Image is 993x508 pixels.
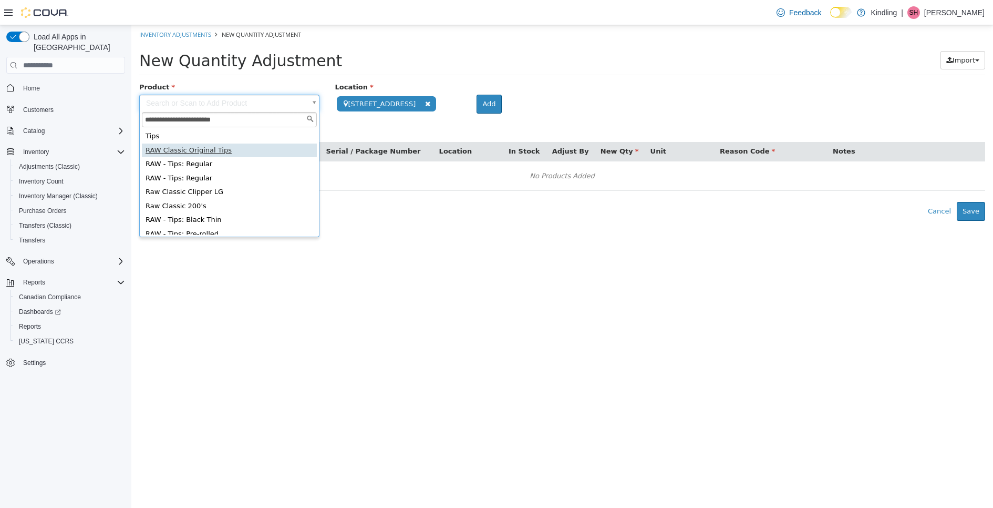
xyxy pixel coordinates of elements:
span: Purchase Orders [15,205,125,217]
a: Transfers [15,234,49,247]
span: Inventory [23,148,49,156]
a: Feedback [772,2,825,23]
span: Reports [15,320,125,333]
span: Washington CCRS [15,335,125,348]
span: Adjustments (Classic) [19,162,80,171]
input: Dark Mode [830,7,852,18]
span: Catalog [19,125,125,137]
span: Catalog [23,127,45,135]
div: RAW - Tips: Black Thin [11,188,185,202]
p: | [901,6,903,19]
a: Dashboards [15,306,65,318]
button: Adjustments (Classic) [11,159,129,174]
span: RAW Classic Original Tips [14,121,100,129]
span: Customers [19,103,125,116]
a: Adjustments (Classic) [15,160,84,173]
span: Home [19,81,125,94]
div: Tips [11,104,185,118]
a: Purchase Orders [15,205,71,217]
p: Kindling [871,6,897,19]
button: Operations [2,254,129,269]
span: Settings [19,356,125,369]
a: Settings [19,357,50,369]
span: Transfers (Classic) [19,221,71,230]
a: Home [19,82,44,95]
span: Inventory Manager (Classic) [19,192,98,200]
span: Customers [23,106,54,114]
button: Purchase Orders [11,204,129,218]
span: Canadian Compliance [15,291,125,303]
span: Reports [19,322,41,331]
div: Steph Heinke [907,6,920,19]
p: [PERSON_NAME] [924,6,985,19]
a: Transfers (Classic) [15,219,76,232]
span: Inventory Count [19,177,64,186]
span: Inventory [19,146,125,158]
span: Transfers [15,234,125,247]
span: Reports [19,276,125,289]
span: SH [909,6,918,19]
a: Customers [19,104,58,116]
button: Inventory Count [11,174,129,189]
button: Operations [19,255,58,268]
span: Canadian Compliance [19,293,81,301]
button: Reports [11,319,129,334]
span: Operations [19,255,125,268]
span: Load All Apps in [GEOGRAPHIC_DATA] [29,32,125,53]
span: Inventory Manager (Classic) [15,190,125,202]
button: Inventory Manager (Classic) [11,189,129,204]
span: Reports [23,278,45,287]
button: [US_STATE] CCRS [11,334,129,349]
a: Inventory Manager (Classic) [15,190,102,202]
button: Home [2,80,129,95]
nav: Complex example [6,76,125,398]
div: Raw Classic Clipper LG [11,160,185,174]
button: Canadian Compliance [11,290,129,304]
span: [US_STATE] CCRS [19,337,74,346]
span: Inventory Count [15,175,125,188]
span: Home [23,84,40,93]
span: Adjustments (Classic) [15,160,125,173]
button: Transfers [11,233,129,248]
button: Catalog [2,124,129,138]
button: Reports [19,276,49,289]
button: Customers [2,102,129,117]
span: Feedback [789,7,821,18]
a: Inventory Count [15,175,68,188]
button: Reports [2,275,129,290]
a: [US_STATE] CCRS [15,335,78,348]
div: Raw Classic 200's [11,174,185,188]
span: Transfers (Classic) [15,219,125,232]
div: RAW - Tips: Regular [11,132,185,146]
img: Cova [21,7,68,18]
div: RAW - Tips: Pre-rolled [11,202,185,216]
a: Reports [15,320,45,333]
button: Catalog [19,125,49,137]
span: Settings [23,359,46,367]
button: Transfers (Classic) [11,218,129,233]
button: Settings [2,355,129,370]
span: Operations [23,257,54,266]
a: Dashboards [11,304,129,319]
span: Dashboards [19,308,61,316]
div: RAW - Tips: Regular [11,146,185,160]
span: Purchase Orders [19,207,67,215]
span: Dashboards [15,306,125,318]
span: Transfers [19,236,45,245]
a: Canadian Compliance [15,291,85,303]
button: Inventory [19,146,53,158]
button: Inventory [2,145,129,159]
